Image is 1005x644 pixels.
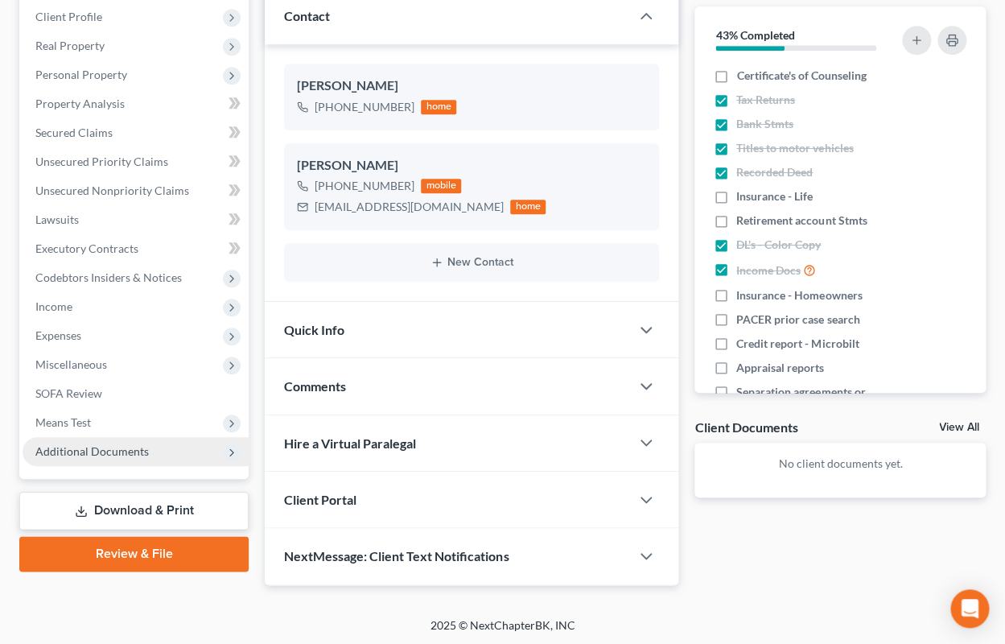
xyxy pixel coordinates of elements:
[297,76,646,96] div: [PERSON_NAME]
[736,164,813,180] span: Recorded Deed
[736,262,801,279] span: Income Docs
[284,378,346,394] span: Comments
[23,234,249,263] a: Executory Contracts
[19,536,249,572] a: Review & File
[35,97,125,110] span: Property Analysis
[736,287,862,303] span: Insurance - Homeowners
[35,184,189,197] span: Unsecured Nonpriority Claims
[35,126,113,139] span: Secured Claims
[736,213,867,229] span: Retirement account Stmts
[35,444,149,458] span: Additional Documents
[707,456,973,472] p: No client documents yet.
[284,322,344,337] span: Quick Info
[23,147,249,176] a: Unsecured Priority Claims
[421,179,461,193] div: mobile
[315,199,504,215] div: [EMAIL_ADDRESS][DOMAIN_NAME]
[35,415,91,429] span: Means Test
[19,492,249,530] a: Download & Print
[736,68,866,84] span: Certificate's of Counseling
[736,92,795,108] span: Tax Returns
[950,589,989,628] div: Open Intercom Messenger
[715,28,794,42] strong: 43% Completed
[35,39,105,52] span: Real Property
[35,155,168,168] span: Unsecured Priority Claims
[284,8,330,23] span: Contact
[23,205,249,234] a: Lawsuits
[736,188,813,204] span: Insurance - Life
[35,213,79,226] span: Lawsuits
[315,178,414,194] div: [PHONE_NUMBER]
[297,156,646,175] div: [PERSON_NAME]
[23,379,249,408] a: SOFA Review
[736,116,793,132] span: Bank Stmts
[297,256,646,269] button: New Contact
[736,360,824,376] span: Appraisal reports
[35,328,81,342] span: Expenses
[939,422,979,433] a: View All
[284,492,356,507] span: Client Portal
[35,386,102,400] span: SOFA Review
[510,200,546,214] div: home
[736,336,859,352] span: Credit report - Microbilt
[736,384,899,416] span: Separation agreements or decrees of divorces
[23,176,249,205] a: Unsecured Nonpriority Claims
[421,100,456,114] div: home
[694,419,797,436] div: Client Documents
[35,68,127,81] span: Personal Property
[23,118,249,147] a: Secured Claims
[35,270,182,284] span: Codebtors Insiders & Notices
[284,548,509,563] span: NextMessage: Client Text Notifications
[736,140,853,156] span: Titles to motor vehicles
[35,357,107,371] span: Miscellaneous
[736,312,859,328] span: PACER prior case search
[23,89,249,118] a: Property Analysis
[35,299,72,313] span: Income
[315,99,414,115] div: [PHONE_NUMBER]
[736,237,821,253] span: DL's - Color Copy
[35,242,138,255] span: Executory Contracts
[35,10,102,23] span: Client Profile
[284,436,416,451] span: Hire a Virtual Paralegal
